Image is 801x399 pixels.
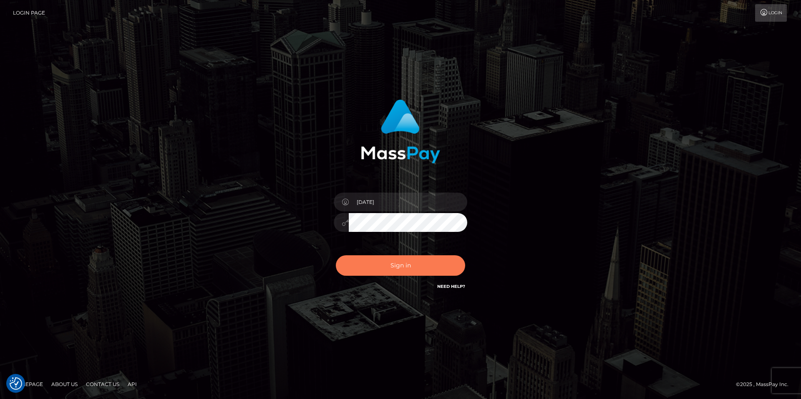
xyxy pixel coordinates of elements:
[83,378,123,391] a: Contact Us
[13,4,45,22] a: Login Page
[349,193,467,211] input: Username...
[124,378,140,391] a: API
[361,99,440,163] img: MassPay Login
[755,4,787,22] a: Login
[336,255,465,276] button: Sign in
[437,284,465,289] a: Need Help?
[9,378,46,391] a: Homepage
[736,380,795,389] div: © 2025 , MassPay Inc.
[48,378,81,391] a: About Us
[10,377,22,390] button: Consent Preferences
[10,377,22,390] img: Revisit consent button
